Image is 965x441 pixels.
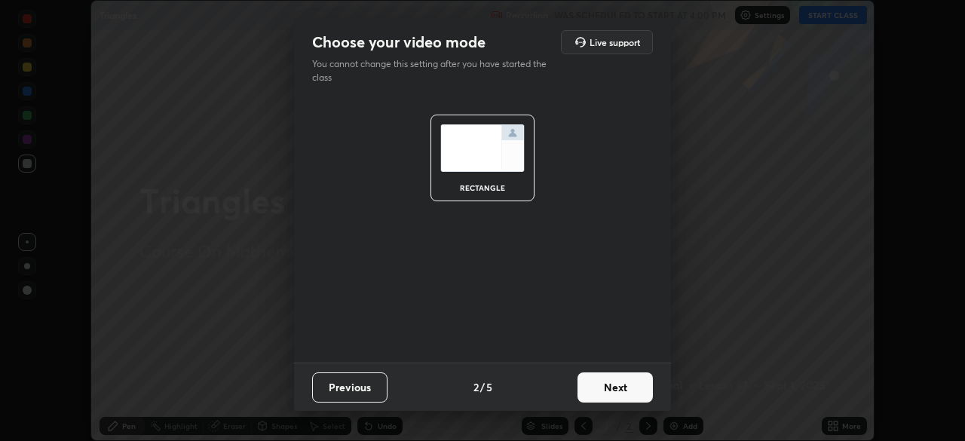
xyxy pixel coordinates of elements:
[312,372,388,403] button: Previous
[473,379,479,395] h4: 2
[590,38,640,47] h5: Live support
[486,379,492,395] h4: 5
[312,57,556,84] p: You cannot change this setting after you have started the class
[312,32,486,52] h2: Choose your video mode
[440,124,525,172] img: normalScreenIcon.ae25ed63.svg
[480,379,485,395] h4: /
[577,372,653,403] button: Next
[452,184,513,191] div: rectangle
